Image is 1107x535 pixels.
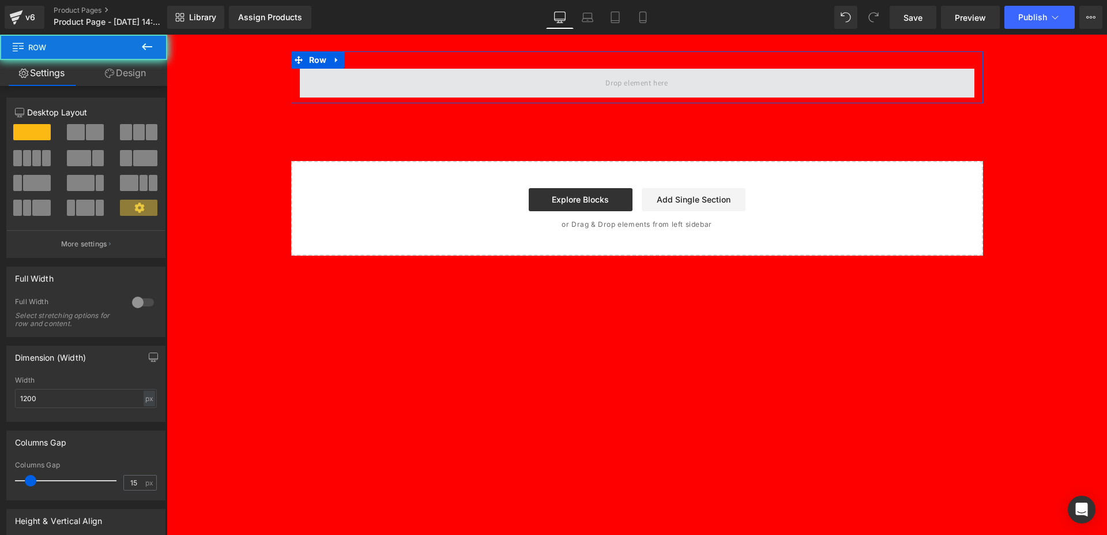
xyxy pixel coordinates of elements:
[15,106,157,118] p: Desktop Layout
[903,12,922,24] span: Save
[189,12,216,23] span: Library
[143,186,798,194] p: or Drag & Drop elements from left sidebar
[238,13,302,22] div: Assign Products
[475,154,579,177] a: Add Single Section
[1004,6,1075,29] button: Publish
[546,6,574,29] a: Desktop
[362,154,466,177] a: Explore Blocks
[15,297,121,309] div: Full Width
[15,389,157,408] input: auto
[601,6,629,29] a: Tablet
[23,10,37,25] div: v6
[15,431,66,447] div: Columns Gap
[140,17,163,34] span: Row
[163,17,178,34] a: Expand / Collapse
[574,6,601,29] a: Laptop
[941,6,1000,29] a: Preview
[84,60,167,86] a: Design
[15,346,86,362] div: Dimension (Width)
[7,230,165,257] button: More settings
[5,6,44,29] a: v6
[1018,13,1047,22] span: Publish
[862,6,885,29] button: Redo
[144,391,155,406] div: px
[955,12,986,24] span: Preview
[629,6,657,29] a: Mobile
[54,6,186,15] a: Product Pages
[12,35,127,60] span: Row
[15,376,157,384] div: Width
[54,17,164,27] span: Product Page - [DATE] 14:42:40
[145,479,155,487] span: px
[1068,496,1095,523] div: Open Intercom Messenger
[61,239,107,249] p: More settings
[167,6,224,29] a: New Library
[15,312,119,328] div: Select stretching options for row and content.
[15,267,54,283] div: Full Width
[15,461,157,469] div: Columns Gap
[15,510,102,526] div: Height & Vertical Align
[1079,6,1102,29] button: More
[834,6,857,29] button: Undo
